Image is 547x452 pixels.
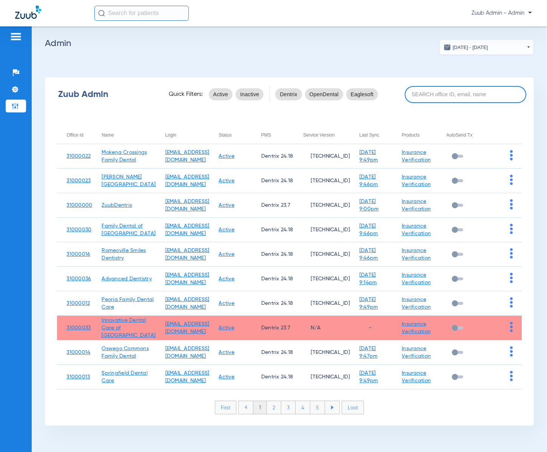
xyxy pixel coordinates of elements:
[402,272,431,285] a: Insurance Verification
[219,350,234,355] a: Active
[240,91,259,98] span: Inactive
[165,131,210,139] div: Login
[102,131,156,139] div: Name
[252,365,294,389] td: Dentrix 24.18
[45,40,534,47] h2: Admin
[359,248,378,261] a: [DATE] 9:46pm
[281,401,296,414] li: 3
[102,131,114,139] div: Name
[510,175,513,185] img: group-dot-blue.svg
[402,131,419,139] div: Products
[10,32,22,41] img: hamburger-icon
[444,43,451,51] img: date.svg
[359,131,392,139] div: Last Sync
[219,252,234,257] a: Active
[510,150,513,160] img: group-dot-blue.svg
[102,346,149,359] a: Oswego Commons Family Dental
[165,272,210,285] a: [EMAIL_ADDRESS][DOMAIN_NAME]
[66,178,91,183] a: 31000023
[359,325,371,331] span: -
[267,401,281,414] li: 2
[402,199,431,212] a: Insurance Verification
[402,248,431,261] a: Insurance Verification
[294,242,350,267] td: [TECHNICAL_ID]
[359,131,379,139] div: Last Sync
[102,371,148,383] a: Springfield Dental Care
[359,174,378,187] a: [DATE] 9:46pm
[402,150,431,163] a: Insurance Verification
[359,297,378,310] a: [DATE] 9:49pm
[165,297,210,310] a: [EMAIL_ADDRESS][DOMAIN_NAME]
[510,273,513,283] img: group-dot-blue.svg
[66,131,83,139] div: Office Id
[294,267,350,291] td: [TECHNICAL_ID]
[98,10,105,17] img: Search Icon
[510,371,513,381] img: group-dot-blue.svg
[219,131,251,139] div: Status
[219,203,234,208] a: Active
[261,131,294,139] div: PMS
[102,318,156,338] a: Innovative Dental Care of [GEOGRAPHIC_DATA]
[402,223,431,236] a: Insurance Verification
[15,6,41,19] img: Zuub Logo
[252,218,294,242] td: Dentrix 24.18
[331,406,334,409] img: arrow-right-blue.svg
[165,321,210,334] a: [EMAIL_ADDRESS][DOMAIN_NAME]
[294,144,350,169] td: [TECHNICAL_ID]
[439,40,534,55] button: [DATE] - [DATE]
[252,144,294,169] td: Dentrix 24.18
[310,91,339,98] span: OpenDental
[402,297,431,310] a: Insurance Verification
[510,248,513,258] img: group-dot-blue.svg
[359,223,378,236] a: [DATE] 9:46pm
[219,178,234,183] a: Active
[252,316,294,340] td: Dentrix 23.7
[165,371,210,383] a: [EMAIL_ADDRESS][DOMAIN_NAME]
[165,150,210,163] a: [EMAIL_ADDRESS][DOMAIN_NAME]
[294,193,350,218] td: [TECHNICAL_ID]
[213,91,228,98] span: Active
[165,248,210,261] a: [EMAIL_ADDRESS][DOMAIN_NAME]
[169,91,203,98] span: Quick Filters:
[294,218,350,242] td: [TECHNICAL_ID]
[402,131,437,139] div: Products
[510,297,513,307] img: group-dot-blue.svg
[294,340,350,365] td: [TECHNICAL_ID]
[219,325,234,331] a: Active
[446,131,472,139] div: AutoSend Tx
[102,203,132,208] a: ZuubDentrix
[405,86,526,103] input: SEARCH office ID, email, name
[510,224,513,234] img: group-dot-blue.svg
[165,346,210,359] a: [EMAIL_ADDRESS][DOMAIN_NAME]
[296,401,310,414] li: 4
[446,131,481,139] div: AutoSend Tx
[280,91,297,98] span: Dentrix
[510,322,513,332] img: group-dot-blue.svg
[351,91,374,98] span: Eaglesoft
[252,291,294,316] td: Dentrix 24.18
[219,131,231,139] div: Status
[294,316,350,340] td: N/A
[66,203,92,208] a: 31000000
[66,154,91,159] a: 31000022
[303,131,350,139] div: Service Version
[66,301,90,306] a: 31000012
[252,193,294,218] td: Dentrix 23.7
[275,87,378,102] mat-chip-listbox: pms-filters
[66,374,90,380] a: 31000013
[359,346,378,359] a: [DATE] 9:47pm
[252,242,294,267] td: Dentrix 24.18
[66,131,92,139] div: Office Id
[94,6,189,21] input: Search for patients
[102,150,147,163] a: Mokena Crossings Family Dental
[359,150,378,163] a: [DATE] 9:49pm
[294,291,350,316] td: [TECHNICAL_ID]
[244,405,247,409] img: arrow-left-blue.svg
[402,371,431,383] a: Insurance Verification
[219,154,234,159] a: Active
[219,374,234,380] a: Active
[510,346,513,357] img: group-dot-blue.svg
[359,371,378,383] a: [DATE] 9:49pm
[102,174,156,187] a: [PERSON_NAME][GEOGRAPHIC_DATA]
[66,276,91,281] a: 31000036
